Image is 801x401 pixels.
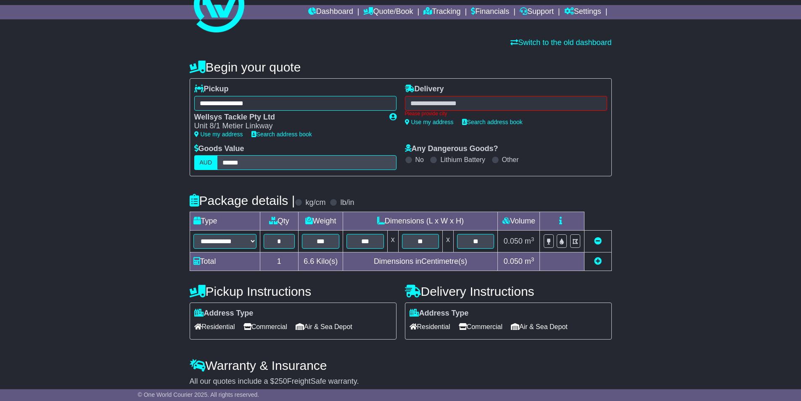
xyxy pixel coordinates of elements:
[405,85,444,94] label: Delivery
[194,131,243,138] a: Use my address
[405,119,454,125] a: Use my address
[525,237,534,245] span: m
[415,156,424,164] label: No
[594,237,602,245] a: Remove this item
[275,377,287,385] span: 250
[243,320,287,333] span: Commercial
[194,122,381,131] div: Unit 8/1 Metier Linkway
[190,359,612,372] h4: Warranty & Insurance
[520,5,554,19] a: Support
[296,320,352,333] span: Air & Sea Depot
[440,156,485,164] label: Lithium Battery
[462,119,523,125] a: Search address book
[405,144,498,154] label: Any Dangerous Goods?
[531,256,534,263] sup: 3
[343,212,498,231] td: Dimensions (L x W x H)
[459,320,502,333] span: Commercial
[511,320,568,333] span: Air & Sea Depot
[531,236,534,242] sup: 3
[190,194,295,207] h4: Package details |
[387,231,398,252] td: x
[190,284,397,298] h4: Pickup Instructions
[190,252,260,271] td: Total
[194,113,381,122] div: Wellsys Tackle Pty Ltd
[138,391,259,398] span: © One World Courier 2025. All rights reserved.
[443,231,454,252] td: x
[299,252,343,271] td: Kilo(s)
[502,156,519,164] label: Other
[194,320,235,333] span: Residential
[340,198,354,207] label: lb/in
[190,377,612,386] div: All our quotes include a $ FreightSafe warranty.
[260,212,299,231] td: Qty
[504,257,523,266] span: 0.050
[194,309,254,318] label: Address Type
[308,5,353,19] a: Dashboard
[594,257,602,266] a: Add new item
[299,212,343,231] td: Weight
[363,5,413,19] a: Quote/Book
[405,284,612,298] h4: Delivery Instructions
[194,85,229,94] label: Pickup
[410,320,450,333] span: Residential
[305,198,325,207] label: kg/cm
[260,252,299,271] td: 1
[304,257,314,266] span: 6.6
[423,5,460,19] a: Tracking
[190,212,260,231] td: Type
[510,38,611,47] a: Switch to the old dashboard
[251,131,312,138] a: Search address book
[525,257,534,266] span: m
[405,111,607,117] div: Please provide city
[190,60,612,74] h4: Begin your quote
[343,252,498,271] td: Dimensions in Centimetre(s)
[471,5,509,19] a: Financials
[194,155,218,170] label: AUD
[564,5,601,19] a: Settings
[504,237,523,245] span: 0.050
[410,309,469,318] label: Address Type
[194,144,244,154] label: Goods Value
[498,212,540,231] td: Volume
